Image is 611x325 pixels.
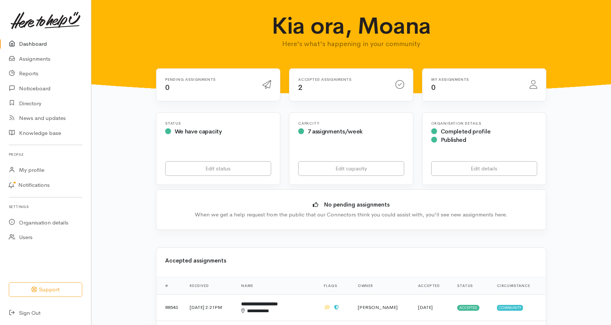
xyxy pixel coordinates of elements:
span: 7 assignments/week [308,128,363,135]
p: Here's what's happening in your community [230,39,473,49]
td: [PERSON_NAME] [352,294,412,321]
h6: Pending assignments [165,78,254,82]
b: No pending assignments [324,201,390,208]
h6: Profile [9,150,82,159]
td: [DATE] 2:21PM [184,294,235,321]
span: 0 [165,83,170,92]
span: 2 [298,83,303,92]
span: Published [441,136,466,144]
h6: My assignments [431,78,521,82]
th: Circumstance [491,277,546,294]
b: Accepted assignments [165,257,226,264]
th: Flags [318,277,352,294]
h1: Kia ora, Moana [230,13,473,39]
a: Edit status [165,161,271,176]
th: Received [184,277,235,294]
div: When we get a help request from the public that our Connectors think you could assist with, you'l... [167,211,535,219]
th: Status [451,277,491,294]
span: 0 [431,83,436,92]
a: Edit capacity [298,161,404,176]
a: Edit details [431,161,537,176]
span: We have capacity [175,128,222,135]
td: 88543 [156,294,184,321]
th: Name [235,277,318,294]
h6: Organisation Details [431,121,537,125]
h6: Settings [9,202,82,212]
th: Owner [352,277,412,294]
h6: Capacity [298,121,404,125]
h6: Status [165,121,271,125]
button: Support [9,282,82,297]
span: Accepted [457,305,479,311]
th: Accepted [412,277,452,294]
span: Community [497,305,523,311]
time: [DATE] [418,304,433,310]
th: # [156,277,184,294]
span: Completed profile [441,128,491,135]
h6: Accepted assignments [298,78,387,82]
